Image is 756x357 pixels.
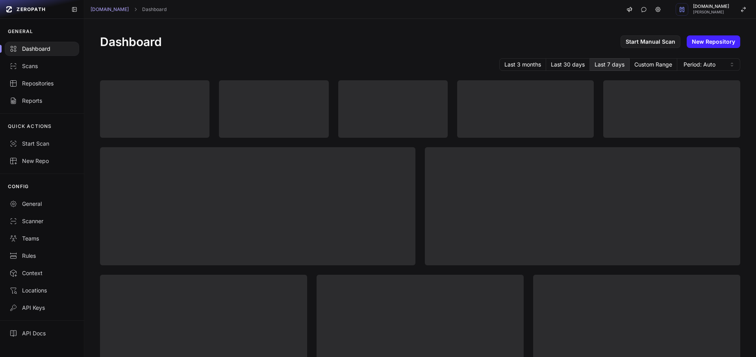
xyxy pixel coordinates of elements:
[133,7,138,12] svg: chevron right,
[91,6,167,13] nav: breadcrumb
[3,3,65,16] a: ZEROPATH
[91,6,129,13] a: [DOMAIN_NAME]
[17,6,46,13] span: ZEROPATH
[8,183,29,190] p: CONFIG
[9,45,74,53] div: Dashboard
[9,62,74,70] div: Scans
[9,97,74,105] div: Reports
[9,329,74,337] div: API Docs
[9,140,74,148] div: Start Scan
[100,35,162,49] h1: Dashboard
[9,304,74,312] div: API Keys
[693,4,729,9] span: [DOMAIN_NAME]
[9,269,74,277] div: Context
[546,58,590,71] button: Last 30 days
[729,61,735,68] svg: caret sort,
[9,157,74,165] div: New Repo
[9,217,74,225] div: Scanner
[499,58,546,71] button: Last 3 months
[8,28,33,35] p: GENERAL
[630,58,677,71] button: Custom Range
[8,123,52,129] p: QUICK ACTIONS
[142,6,167,13] a: Dashboard
[687,35,740,48] a: New Repository
[621,35,680,48] a: Start Manual Scan
[684,61,715,68] span: Period: Auto
[9,235,74,242] div: Teams
[9,80,74,87] div: Repositories
[693,10,729,14] span: [PERSON_NAME]
[9,252,74,260] div: Rules
[590,58,630,71] button: Last 7 days
[9,287,74,294] div: Locations
[9,200,74,208] div: General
